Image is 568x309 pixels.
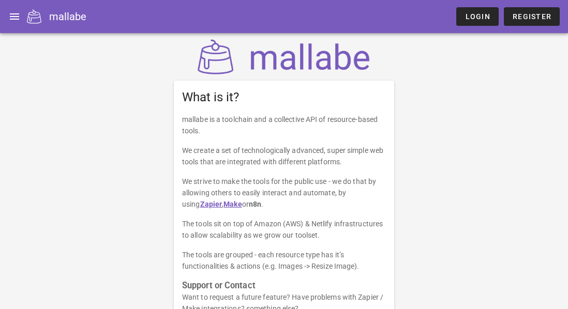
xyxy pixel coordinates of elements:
[195,39,373,74] img: mallabe Logo
[504,7,560,26] a: Register
[49,9,86,24] div: mallabe
[182,145,386,167] p: We create a set of technologically advanced, super simple web tools that are integrated with diff...
[200,200,222,208] a: Zapier
[512,12,551,21] span: Register
[223,200,242,208] a: Make
[182,114,386,136] p: mallabe is a toolchain and a collective API of resource-based tools.
[515,242,563,291] iframe: Tidio Chat
[456,7,499,26] a: Login
[182,280,386,291] h3: Support or Contact
[182,218,386,241] p: The tools sit on top of Amazon (AWS) & Netlify infrastructures to allow scalability as we grow ou...
[182,176,386,210] p: We strive to make the tools for the public use - we do that by allowing others to easily interact...
[465,12,490,21] span: Login
[182,249,386,272] p: The tools are grouped - each resource type has it’s functionalities & actions (e.g. Images -> Res...
[174,81,394,114] div: What is it?
[249,200,261,208] strong: n8n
